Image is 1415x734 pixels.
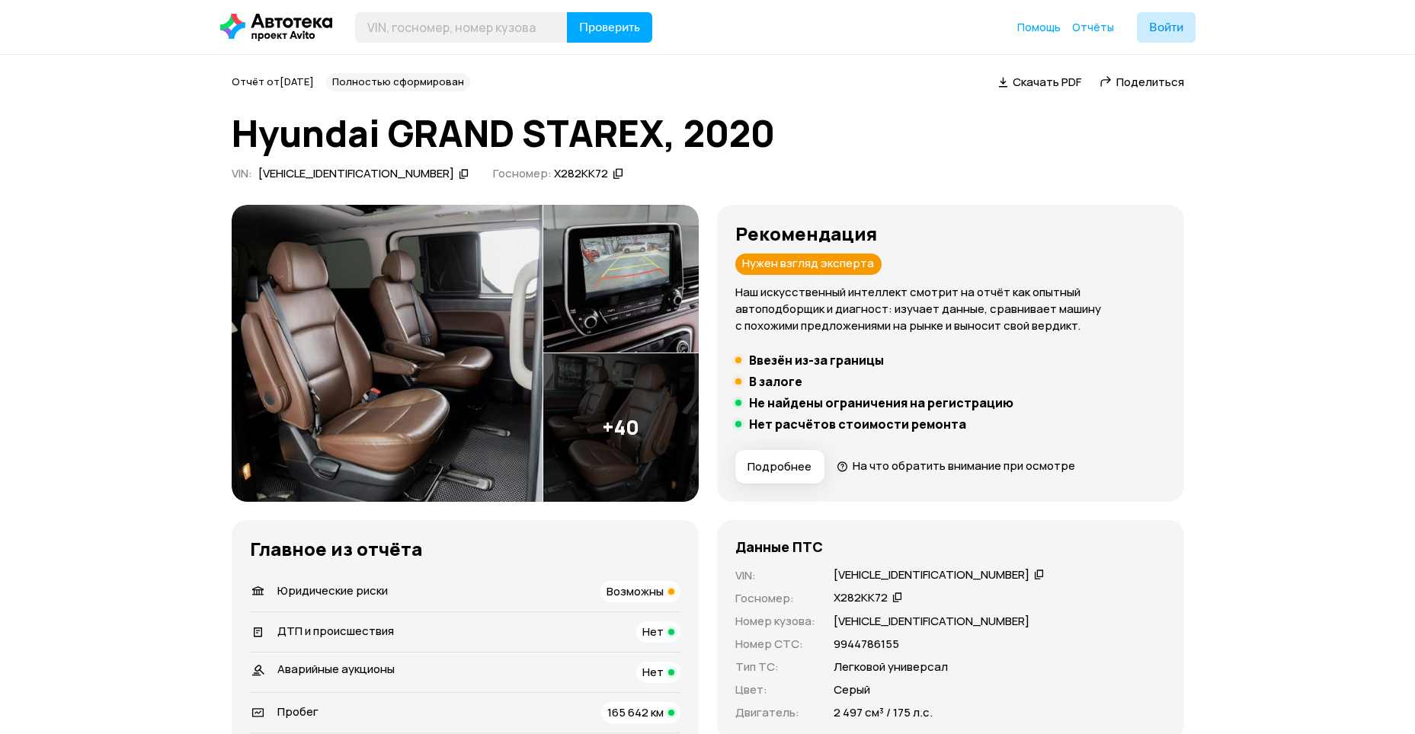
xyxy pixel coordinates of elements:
span: Возможны [607,583,664,599]
span: ДТП и происшествия [277,623,394,639]
p: Номер кузова : [735,613,815,630]
button: Подробнее [735,450,824,483]
div: Х282КК72 [554,166,608,182]
div: Нужен взгляд эксперта [735,254,882,275]
input: VIN, госномер, номер кузова [355,12,568,43]
p: Наш искусственный интеллект смотрит на отчёт как опытный автоподборщик и диагност: изучает данные... [735,284,1166,334]
div: [VEHICLE_IDENTIFICATION_NUMBER] [258,166,454,182]
div: Полностью сформирован [326,73,470,91]
p: Цвет : [735,681,815,698]
p: Номер СТС : [735,636,815,653]
span: Аварийные аукционы [277,661,395,677]
span: Подробнее [748,459,812,474]
a: На что обратить внимание при осмотре [837,458,1076,474]
a: Помощь [1017,20,1061,35]
span: Нет [642,624,664,640]
h4: Данные ПТС [735,538,823,555]
h5: В залоге [749,374,802,389]
h3: Главное из отчёта [250,538,680,560]
span: Скачать PDF [1013,74,1081,90]
p: Серый [834,681,870,698]
button: Проверить [567,12,652,43]
a: Отчёты [1072,20,1114,35]
h5: Не найдены ограничения на регистрацию [749,395,1013,410]
span: Юридические риски [277,582,388,598]
span: 165 642 км [607,704,664,720]
p: Двигатель : [735,704,815,721]
p: [VEHICLE_IDENTIFICATION_NUMBER] [834,613,1029,630]
span: Нет [642,664,664,680]
h1: Hyundai GRAND STAREX, 2020 [232,113,1184,154]
span: Помощь [1017,20,1061,34]
h5: Ввезён из-за границы [749,353,884,368]
button: Войти [1137,12,1196,43]
p: Тип ТС : [735,659,815,675]
a: Поделиться [1100,74,1184,90]
div: [VEHICLE_IDENTIFICATION_NUMBER] [834,567,1029,583]
span: VIN : [232,165,252,181]
span: Отчёт от [DATE] [232,75,314,88]
span: Пробег [277,704,319,720]
h3: Рекомендация [735,223,1166,244]
p: VIN : [735,567,815,584]
a: Скачать PDF [998,74,1081,90]
span: Госномер: [493,165,552,181]
p: 9944786155 [834,636,899,653]
h5: Нет расчётов стоимости ремонта [749,416,966,432]
p: Госномер : [735,590,815,607]
p: Легковой универсал [834,659,948,675]
span: Проверить [579,21,640,34]
div: Х282КК72 [834,590,888,606]
span: Поделиться [1116,74,1184,90]
span: Отчёты [1072,20,1114,34]
span: Войти [1149,21,1183,34]
p: 2 497 см³ / 175 л.с. [834,704,933,721]
span: На что обратить внимание при осмотре [853,458,1075,474]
